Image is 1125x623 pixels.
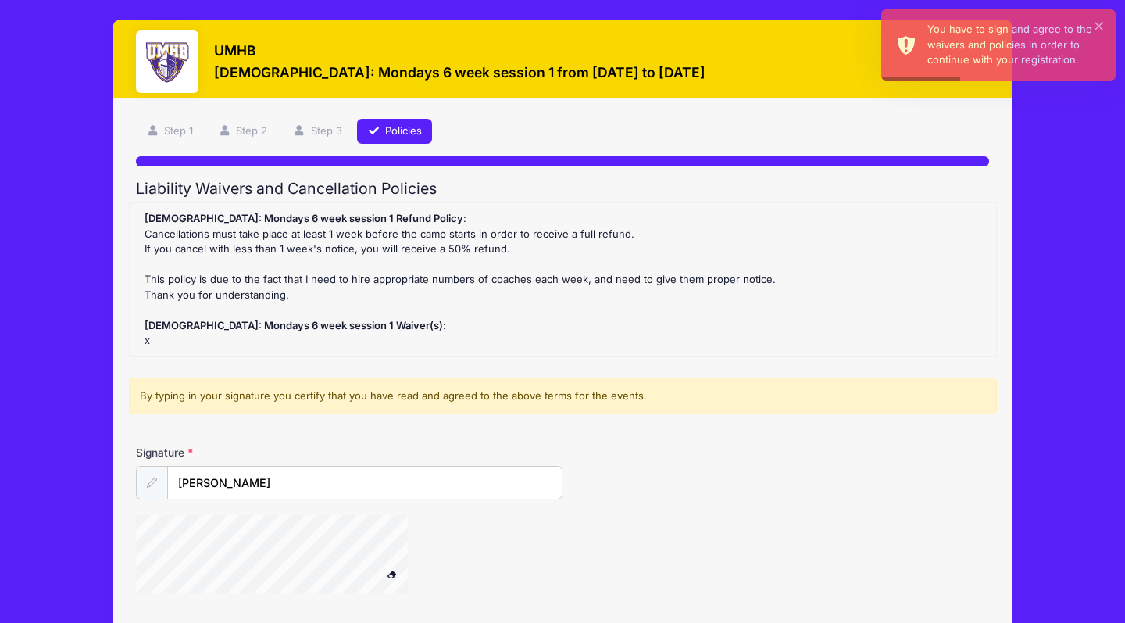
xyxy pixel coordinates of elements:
strong: [DEMOGRAPHIC_DATA]: Mondays 6 week session 1 Waiver(s) [145,319,443,331]
div: : Cancellations must take place at least 1 week before the camp starts in order to receive a full... [137,211,988,349]
h2: Liability Waivers and Cancellation Policies [136,180,989,198]
h3: [DEMOGRAPHIC_DATA]: Mondays 6 week session 1 from [DATE] to [DATE] [214,64,705,81]
button: × [1095,22,1103,30]
h3: UMHB [214,42,705,59]
a: Step 2 [209,119,278,145]
div: You have to sign and agree to the waivers and policies in order to continue with your registration. [927,22,1103,68]
strong: [DEMOGRAPHIC_DATA]: Mondays 6 week session 1 Refund Policy [145,212,463,224]
a: Step 3 [283,119,352,145]
label: Signature [136,445,349,460]
a: Step 1 [136,119,203,145]
a: Policies [357,119,432,145]
input: Enter first and last name [167,466,562,499]
div: By typing in your signature you certify that you have read and agreed to the above terms for the ... [129,378,997,415]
